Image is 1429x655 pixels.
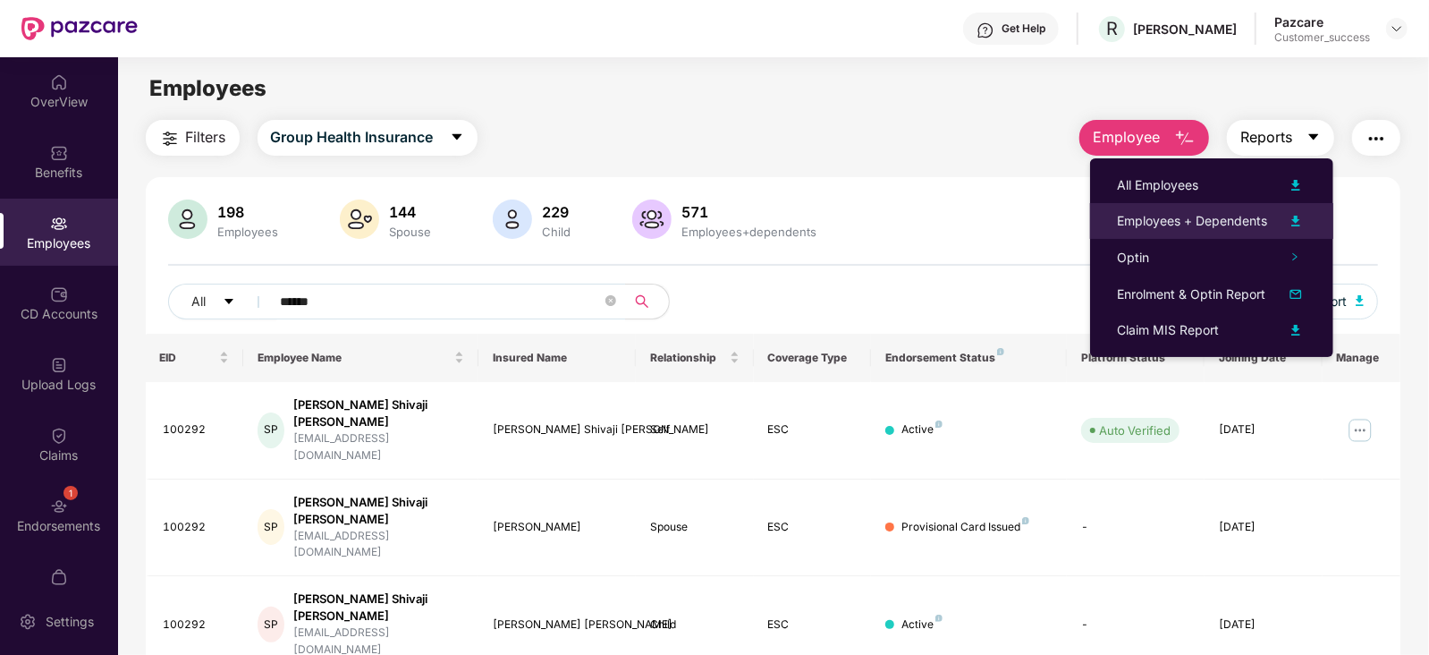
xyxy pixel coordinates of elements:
[636,334,754,382] th: Relationship
[164,617,230,634] div: 100292
[935,421,943,428] img: svg+xml;base64,PHN2ZyB4bWxucz0iaHR0cDovL3d3dy53My5vcmcvMjAwMC9zdmciIHdpZHRoPSI4IiBoZWlnaHQ9IjgiIH...
[650,519,740,536] div: Spouse
[164,519,230,536] div: 100292
[258,413,284,448] div: SP
[1285,174,1306,196] img: svg+xml;base64,PHN2ZyB4bWxucz0iaHR0cDovL3d3dy53My5vcmcvMjAwMC9zdmciIHhtbG5zOnhsaW5rPSJodHRwOi8vd3...
[40,613,99,631] div: Settings
[386,225,435,239] div: Spouse
[258,351,451,365] span: Employee Name
[1390,21,1404,36] img: svg+xml;base64,PHN2ZyBpZD0iRHJvcGRvd24tMzJ4MzIiIHhtbG5zPSJodHRwOi8vd3d3LnczLm9yZy8yMDAwL3N2ZyIgd2...
[625,284,670,319] button: search
[164,421,230,438] div: 100292
[1022,517,1029,524] img: svg+xml;base64,PHN2ZyB4bWxucz0iaHR0cDovL3d3dy53My5vcmcvMjAwMC9zdmciIHdpZHRoPSI4IiBoZWlnaHQ9IjgiIH...
[901,617,943,634] div: Active
[977,21,994,39] img: svg+xml;base64,PHN2ZyBpZD0iSGVscC0zMngzMiIgeG1sbnM9Imh0dHA6Ly93d3cudzMub3JnLzIwMDAvc3ZnIiB3aWR0aD...
[478,334,635,382] th: Insured Name
[493,200,532,239] img: svg+xml;base64,PHN2ZyB4bWxucz0iaHR0cDovL3d3dy53My5vcmcvMjAwMC9zdmciIHhtbG5zOnhsaW5rPSJodHRwOi8vd3...
[1117,320,1219,340] div: Claim MIS Report
[625,294,660,309] span: search
[386,203,435,221] div: 144
[650,617,740,634] div: Child
[539,203,575,221] div: 229
[1323,334,1401,382] th: Manage
[1106,18,1118,39] span: R
[293,591,465,625] div: [PERSON_NAME] Shivaji [PERSON_NAME]
[679,225,821,239] div: Employees+dependents
[1356,295,1365,306] img: svg+xml;base64,PHN2ZyB4bWxucz0iaHR0cDovL3d3dy53My5vcmcvMjAwMC9zdmciIHhtbG5zOnhsaW5rPSJodHRwOi8vd3...
[679,203,821,221] div: 571
[1081,351,1190,365] div: Platform Status
[450,130,464,146] span: caret-down
[605,293,616,310] span: close-circle
[1227,120,1334,156] button: Reportscaret-down
[1067,480,1205,577] td: -
[1093,126,1160,149] span: Employee
[160,351,216,365] span: EID
[768,421,858,438] div: ESC
[1099,421,1171,439] div: Auto Verified
[1219,519,1308,536] div: [DATE]
[493,519,621,536] div: [PERSON_NAME]
[19,613,37,631] img: svg+xml;base64,PHN2ZyBpZD0iU2V0dGluZy0yMHgyMCIgeG1sbnM9Imh0dHA6Ly93d3cudzMub3JnLzIwMDAvc3ZnIiB3aW...
[192,292,207,311] span: All
[1274,30,1370,45] div: Customer_success
[215,203,283,221] div: 198
[50,285,68,303] img: svg+xml;base64,PHN2ZyBpZD0iQ0RfQWNjb3VudHMiIGRhdGEtbmFtZT0iQ0QgQWNjb3VudHMiIHhtbG5zPSJodHRwOi8vd3...
[1274,13,1370,30] div: Pazcare
[293,494,465,528] div: [PERSON_NAME] Shivaji [PERSON_NAME]
[50,568,68,586] img: svg+xml;base64,PHN2ZyBpZD0iTXlfT3JkZXJzIiBkYXRhLW5hbWU9Ik15IE9yZGVycyIgeG1sbnM9Imh0dHA6Ly93d3cudz...
[1285,284,1306,305] img: svg+xml;base64,PHN2ZyB4bWxucz0iaHR0cDovL3d3dy53My5vcmcvMjAwMC9zdmciIHhtbG5zOnhsaW5rPSJodHRwOi8vd3...
[650,421,740,438] div: Self
[935,615,943,622] img: svg+xml;base64,PHN2ZyB4bWxucz0iaHR0cDovL3d3dy53My5vcmcvMjAwMC9zdmciIHdpZHRoPSI4IiBoZWlnaHQ9IjgiIH...
[885,351,1053,365] div: Endorsement Status
[493,617,621,634] div: [PERSON_NAME] [PERSON_NAME]
[650,351,726,365] span: Relationship
[340,200,379,239] img: svg+xml;base64,PHN2ZyB4bWxucz0iaHR0cDovL3d3dy53My5vcmcvMjAwMC9zdmciIHhtbG5zOnhsaW5rPSJodHRwOi8vd3...
[146,120,240,156] button: Filters
[243,334,478,382] th: Employee Name
[901,421,943,438] div: Active
[258,120,478,156] button: Group Health Insurancecaret-down
[1306,130,1321,146] span: caret-down
[215,225,283,239] div: Employees
[293,396,465,430] div: [PERSON_NAME] Shivaji [PERSON_NAME]
[997,348,1004,355] img: svg+xml;base64,PHN2ZyB4bWxucz0iaHR0cDovL3d3dy53My5vcmcvMjAwMC9zdmciIHdpZHRoPSI4IiBoZWlnaHQ9IjgiIH...
[1117,250,1149,265] span: Optin
[754,334,872,382] th: Coverage Type
[1346,416,1374,445] img: manageButton
[1117,175,1198,195] div: All Employees
[50,73,68,91] img: svg+xml;base64,PHN2ZyBpZD0iSG9tZSIgeG1sbnM9Imh0dHA6Ly93d3cudzMub3JnLzIwMDAvc3ZnIiB3aWR0aD0iMjAiIG...
[293,528,465,562] div: [EMAIL_ADDRESS][DOMAIN_NAME]
[539,225,575,239] div: Child
[50,498,68,515] img: svg+xml;base64,PHN2ZyBpZD0iRW5kb3JzZW1lbnRzIiB4bWxucz0iaHR0cDovL3d3dy53My5vcmcvMjAwMC9zdmciIHdpZH...
[1079,120,1209,156] button: Employee
[1219,617,1308,634] div: [DATE]
[1117,211,1267,231] div: Employees + Dependents
[1174,128,1196,149] img: svg+xml;base64,PHN2ZyB4bWxucz0iaHR0cDovL3d3dy53My5vcmcvMjAwMC9zdmciIHhtbG5zOnhsaW5rPSJodHRwOi8vd3...
[258,607,284,642] div: SP
[186,126,226,149] span: Filters
[768,519,858,536] div: ESC
[50,427,68,445] img: svg+xml;base64,PHN2ZyBpZD0iQ2xhaW0iIHhtbG5zPSJodHRwOi8vd3d3LnczLm9yZy8yMDAwL3N2ZyIgd2lkdGg9IjIwIi...
[1002,21,1045,36] div: Get Help
[1285,210,1306,232] img: svg+xml;base64,PHN2ZyB4bWxucz0iaHR0cDovL3d3dy53My5vcmcvMjAwMC9zdmciIHhtbG5zOnhsaW5rPSJodHRwOi8vd3...
[632,200,672,239] img: svg+xml;base64,PHN2ZyB4bWxucz0iaHR0cDovL3d3dy53My5vcmcvMjAwMC9zdmciIHhtbG5zOnhsaW5rPSJodHRwOi8vd3...
[258,509,284,545] div: SP
[21,17,138,40] img: New Pazcare Logo
[768,617,858,634] div: ESC
[1285,319,1306,341] img: svg+xml;base64,PHN2ZyB4bWxucz0iaHR0cDovL3d3dy53My5vcmcvMjAwMC9zdmciIHhtbG5zOnhsaW5rPSJodHRwOi8vd3...
[1366,128,1387,149] img: svg+xml;base64,PHN2ZyB4bWxucz0iaHR0cDovL3d3dy53My5vcmcvMjAwMC9zdmciIHdpZHRoPSIyNCIgaGVpZ2h0PSIyNC...
[1219,421,1308,438] div: [DATE]
[50,215,68,233] img: svg+xml;base64,PHN2ZyBpZD0iRW1wbG95ZWVzIiB4bWxucz0iaHR0cDovL3d3dy53My5vcmcvMjAwMC9zdmciIHdpZHRoPS...
[293,430,465,464] div: [EMAIL_ADDRESS][DOMAIN_NAME]
[1117,285,1265,304] div: Enrolment & Optin Report
[149,75,266,101] span: Employees
[271,126,434,149] span: Group Health Insurance
[159,128,181,149] img: svg+xml;base64,PHN2ZyB4bWxucz0iaHR0cDovL3d3dy53My5vcmcvMjAwMC9zdmciIHdpZHRoPSIyNCIgaGVpZ2h0PSIyNC...
[63,486,78,500] div: 1
[605,295,616,306] span: close-circle
[1133,21,1237,38] div: [PERSON_NAME]
[901,519,1029,536] div: Provisional Card Issued
[50,356,68,374] img: svg+xml;base64,PHN2ZyBpZD0iVXBsb2FkX0xvZ3MiIGRhdGEtbmFtZT0iVXBsb2FkIExvZ3MiIHhtbG5zPSJodHRwOi8vd3...
[223,295,235,310] span: caret-down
